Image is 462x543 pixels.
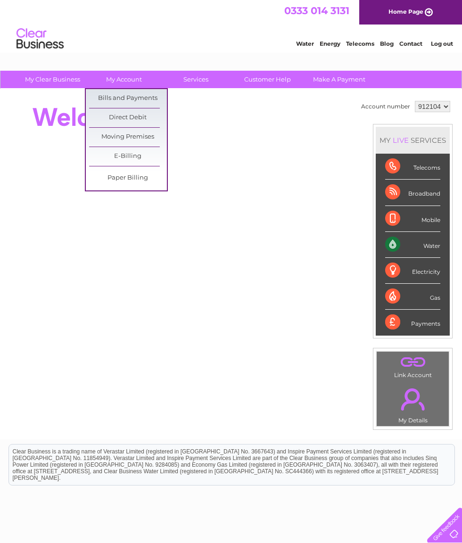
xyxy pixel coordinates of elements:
[346,40,374,47] a: Telecoms
[296,40,314,47] a: Water
[399,40,422,47] a: Contact
[385,206,440,232] div: Mobile
[14,71,91,88] a: My Clear Business
[376,380,449,427] td: My Details
[85,71,163,88] a: My Account
[431,40,453,47] a: Log out
[284,5,349,16] a: 0333 014 3131
[89,147,167,166] a: E-Billing
[385,258,440,284] div: Electricity
[300,71,378,88] a: Make A Payment
[89,89,167,108] a: Bills and Payments
[89,169,167,188] a: Paper Billing
[89,128,167,147] a: Moving Premises
[379,354,446,370] a: .
[385,310,440,335] div: Payments
[391,136,411,145] div: LIVE
[379,383,446,416] a: .
[320,40,340,47] a: Energy
[385,154,440,180] div: Telecoms
[376,351,449,381] td: Link Account
[376,127,450,154] div: MY SERVICES
[16,25,64,53] img: logo.png
[89,108,167,127] a: Direct Debit
[359,99,412,115] td: Account number
[385,284,440,310] div: Gas
[229,71,306,88] a: Customer Help
[385,232,440,258] div: Water
[9,5,454,46] div: Clear Business is a trading name of Verastar Limited (registered in [GEOGRAPHIC_DATA] No. 3667643...
[385,180,440,206] div: Broadband
[380,40,394,47] a: Blog
[157,71,235,88] a: Services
